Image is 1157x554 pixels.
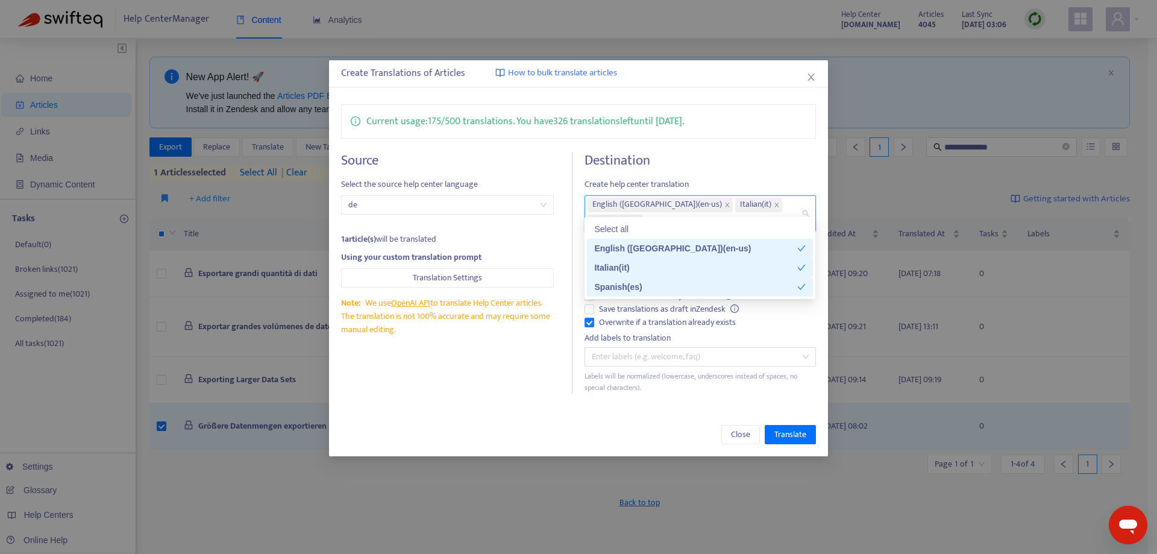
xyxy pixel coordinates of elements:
[351,114,360,126] span: info-circle
[587,219,813,239] div: Select all
[730,304,739,313] span: info-circle
[341,268,554,288] button: Translation Settings
[594,222,806,236] div: Select all
[1109,506,1147,544] iframe: Schaltfläche zum Öffnen des Messaging-Fensters
[495,68,505,78] img: image-link
[594,242,797,255] div: English ([GEOGRAPHIC_DATA]) ( en-us )
[495,66,617,80] a: How to bulk translate articles
[797,283,806,291] span: check
[797,263,806,272] span: check
[341,232,376,246] strong: 1 article(s)
[594,316,741,329] span: Overwrite if a translation already exists
[806,72,816,82] span: close
[413,271,482,285] span: Translation Settings
[341,178,554,191] span: Select the source help center language
[391,296,430,310] a: OpenAI API
[508,66,617,80] span: How to bulk translate articles
[341,66,815,81] div: Create Translations of Articles
[341,296,360,310] span: Note:
[594,280,797,294] div: Spanish ( es )
[765,425,816,444] button: Translate
[594,303,744,316] span: Save translations as draft in Zendesk
[592,198,722,212] span: English ([GEOGRAPHIC_DATA]) ( en-us )
[341,233,554,246] div: will be translated
[774,202,780,208] span: close
[341,251,554,264] div: Using your custom translation prompt
[774,428,806,441] span: Translate
[366,114,684,129] p: Current usage: 175 / 500 translations . You have 326 translations left until [DATE] .
[341,153,554,169] h4: Source
[585,178,815,191] span: Create help center translation
[592,215,632,229] span: Spanish ( es )
[804,71,818,84] button: Close
[348,196,547,214] span: de
[797,244,806,253] span: check
[594,261,797,274] div: Italian ( it )
[585,371,815,394] div: Labels will be normalized (lowercase, underscores instead of spaces, no special characters).
[341,297,554,336] div: We use to translate Help Center articles. The translation is not 100% accurate and may require so...
[721,425,760,444] button: Close
[724,202,730,208] span: close
[585,153,815,169] h4: Destination
[740,198,771,212] span: Italian ( it )
[731,428,750,441] span: Close
[585,332,815,345] div: Add labels to translation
